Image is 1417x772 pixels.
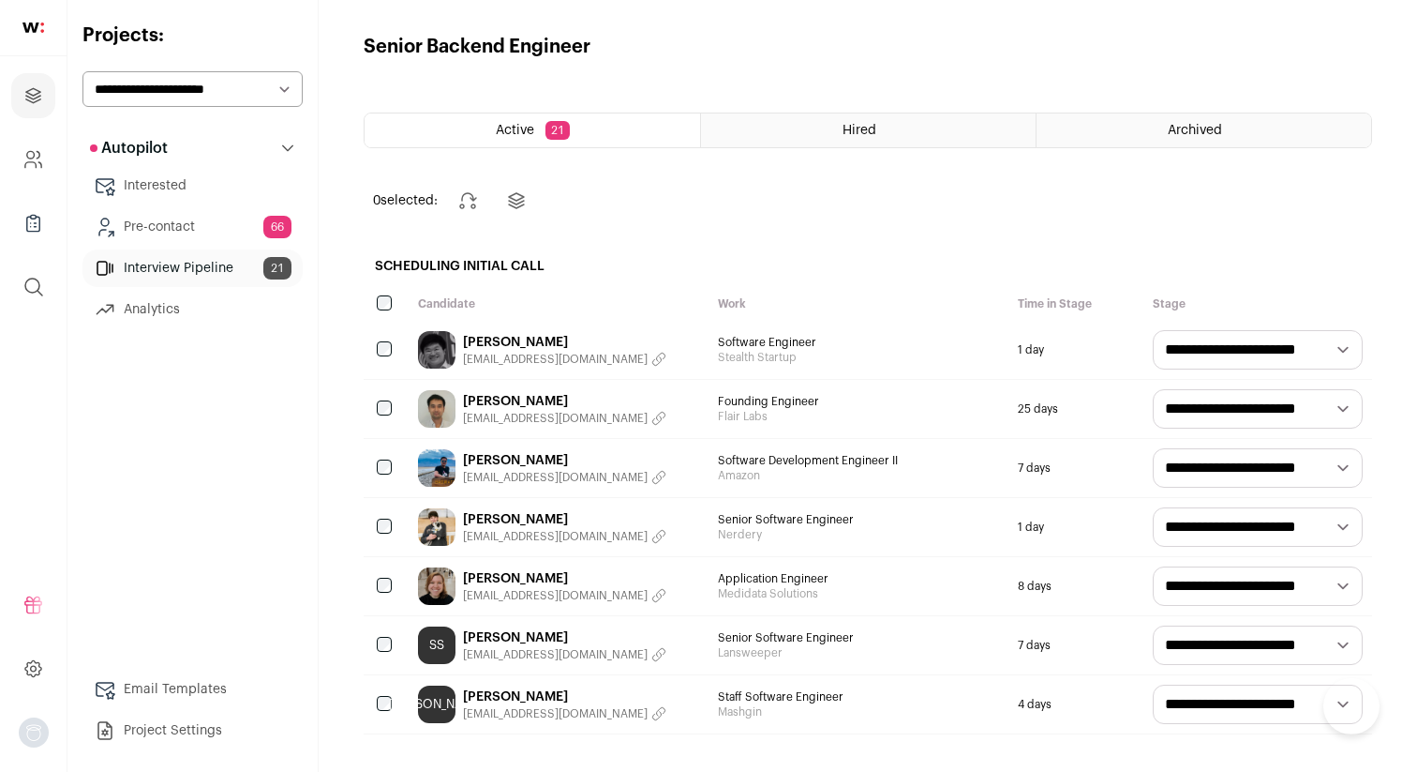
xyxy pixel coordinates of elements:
a: [PERSON_NAME] [463,451,666,470]
span: Flair Labs [718,409,999,424]
span: 21 [263,257,291,280]
h2: Projects: [82,23,303,49]
span: [EMAIL_ADDRESS][DOMAIN_NAME] [463,470,648,485]
a: Project Settings [82,712,303,749]
a: Hired [701,114,1036,147]
button: [EMAIL_ADDRESS][DOMAIN_NAME] [463,470,666,485]
a: SS [418,627,455,664]
span: Application Engineer [718,571,999,586]
span: [EMAIL_ADDRESS][DOMAIN_NAME] [463,529,648,544]
span: Mashgin [718,704,999,719]
a: [PERSON_NAME] [463,688,666,706]
span: Hired [843,124,876,137]
h2: Scheduling Initial Call [364,246,1372,287]
div: 1 day [1008,321,1143,379]
div: Stage [1143,287,1372,321]
span: Medidata Solutions [718,586,999,601]
iframe: Help Scout Beacon - Open [1323,678,1380,734]
span: [EMAIL_ADDRESS][DOMAIN_NAME] [463,588,648,603]
a: Archived [1037,114,1371,147]
span: Nerdery [718,527,999,542]
img: a685c2e83ef4fbf0d1fac9a772a3e743d9c1602d039cdbb1808e7a86098fee47.jpg [418,568,455,605]
a: Projects [11,73,55,118]
a: [PERSON_NAME] [418,686,455,723]
span: Senior Software Engineer [718,630,999,645]
span: [EMAIL_ADDRESS][DOMAIN_NAME] [463,647,648,662]
button: [EMAIL_ADDRESS][DOMAIN_NAME] [463,647,666,662]
button: Open dropdown [19,718,49,748]
span: Software Development Engineer II [718,453,999,468]
div: Work [708,287,1008,321]
a: [PERSON_NAME] [463,569,666,588]
button: [EMAIL_ADDRESS][DOMAIN_NAME] [463,352,666,367]
span: Lansweeper [718,645,999,660]
a: Company and ATS Settings [11,137,55,182]
button: [EMAIL_ADDRESS][DOMAIN_NAME] [463,411,666,426]
span: Stealth Startup [718,350,999,365]
a: [PERSON_NAME] [463,333,666,352]
div: 25 days [1008,380,1143,438]
img: wellfound-shorthand-0d5821cbd27db2630d0214b213865d53afaa358527fdda9d0ea32b1df1b89c2c.svg [22,23,44,33]
button: [EMAIL_ADDRESS][DOMAIN_NAME] [463,529,666,544]
span: 0 [373,194,380,207]
img: bab8b33e86cd73e84f5b41abe8ab594dca07c18919c6ca71947968b744f75c2a [418,390,455,428]
span: [EMAIL_ADDRESS][DOMAIN_NAME] [463,411,648,426]
img: f4ce029021a68f25046179e8707c71a7777e1939a6204ee4e3382aeaa8476fce [418,449,455,487]
a: [PERSON_NAME] [463,510,666,529]
span: [EMAIL_ADDRESS][DOMAIN_NAME] [463,706,648,721]
a: Email Templates [82,671,303,708]
span: 21 [545,121,570,140]
span: Staff Software Engineer [718,689,999,704]
a: Analytics [82,291,303,328]
a: [PERSON_NAME] [463,392,666,411]
div: 7 days [1008,616,1143,674]
div: 4 days [1008,675,1143,734]
a: Company Lists [11,201,55,246]
span: Software Engineer [718,335,999,350]
span: [EMAIL_ADDRESS][DOMAIN_NAME] [463,352,648,367]
span: Archived [1168,124,1222,137]
a: Interested [82,167,303,204]
span: Active [496,124,534,137]
span: 66 [263,216,291,238]
a: Interview Pipeline21 [82,250,303,287]
button: Autopilot [82,129,303,167]
div: 7 days [1008,439,1143,497]
div: Time in Stage [1008,287,1143,321]
img: efde38b10c4c1788c56741f0976fb49337f1f38543fcf83847a526532420b15b.jpg [418,508,455,546]
img: nopic.png [19,718,49,748]
p: Autopilot [90,137,168,159]
div: 8 days [1008,557,1143,615]
span: selected: [373,191,438,210]
div: 1 day [1008,498,1143,556]
a: [PERSON_NAME] [463,628,666,647]
span: Senior Software Engineer [718,512,999,527]
span: Founding Engineer [718,394,999,409]
button: [EMAIL_ADDRESS][DOMAIN_NAME] [463,706,666,721]
h1: Senior Backend Engineer [364,34,590,60]
img: 2ec90a469978093037ba8e2cdb2ec0cc38c90f60a40d442937e727ab7e17b8cd.jpg [418,331,455,369]
a: Pre-contact66 [82,208,303,246]
span: Amazon [718,468,999,483]
div: Candidate [409,287,708,321]
button: [EMAIL_ADDRESS][DOMAIN_NAME] [463,588,666,603]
